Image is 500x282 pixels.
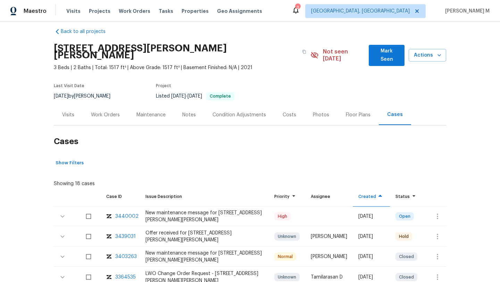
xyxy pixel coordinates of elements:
a: zendesk-icon3440002 [106,213,134,220]
span: Tasks [159,9,173,14]
div: Status [395,193,418,200]
div: Cases [387,111,403,118]
span: Last Visit Date [54,84,84,88]
span: Geo Assignments [217,8,262,15]
div: Notes [182,111,196,118]
div: [DATE] [358,213,384,220]
span: Work Orders [119,8,150,15]
button: Actions [409,49,446,62]
span: [GEOGRAPHIC_DATA], [GEOGRAPHIC_DATA] [311,8,410,15]
div: Work Orders [91,111,120,118]
div: Photos [313,111,329,118]
div: Case ID [106,193,134,200]
div: New maintenance message for [STREET_ADDRESS][PERSON_NAME][PERSON_NAME] [145,209,263,223]
span: Mark Seen [374,47,399,64]
div: 3403263 [115,253,137,260]
div: Visits [62,111,74,118]
div: [DATE] [358,253,384,260]
div: Showing 18 cases [54,177,95,187]
button: Mark Seen [369,45,405,66]
div: [DATE] [358,274,384,281]
div: Floor Plans [346,111,370,118]
span: 3 Beds | 2 Baths | Total: 1517 ft² | Above Grade: 1517 ft² | Basement Finished: N/A | 2021 [54,64,310,71]
span: Projects [89,8,110,15]
span: Maestro [24,8,47,15]
div: New maintenance message for [STREET_ADDRESS][PERSON_NAME][PERSON_NAME] [145,250,263,264]
div: [DATE] [358,233,384,240]
span: Open [396,213,413,220]
div: Created [358,193,384,200]
h2: [STREET_ADDRESS][PERSON_NAME][PERSON_NAME] [54,45,298,59]
div: Condition Adjustments [212,111,266,118]
div: Issue Description [145,193,263,200]
span: Properties [182,8,209,15]
span: Closed [396,274,417,281]
span: Listed [156,94,234,99]
a: zendesk-icon3403263 [106,253,134,260]
span: High [275,213,290,220]
button: Copy Address [298,45,310,58]
span: Complete [207,94,234,98]
span: Visits [66,8,81,15]
span: Not seen [DATE] [323,48,365,62]
img: zendesk-icon [106,274,112,281]
div: Offer received for [STREET_ADDRESS][PERSON_NAME][PERSON_NAME] [145,230,263,243]
span: - [171,94,202,99]
span: Closed [396,253,417,260]
button: Show Filters [54,158,85,168]
div: Maintenance [136,111,166,118]
img: zendesk-icon [106,233,112,240]
img: zendesk-icon [106,213,112,220]
div: by [PERSON_NAME] [54,92,119,100]
div: 3439031 [115,233,136,240]
a: zendesk-icon3439031 [106,233,134,240]
span: Hold [396,233,411,240]
div: Costs [283,111,296,118]
div: 3364535 [115,274,136,281]
h2: Cases [54,125,446,158]
span: [PERSON_NAME] M [442,8,490,15]
a: zendesk-icon3364535 [106,274,134,281]
div: 3440002 [115,213,139,220]
span: [DATE] [54,94,68,99]
img: zendesk-icon [106,253,112,260]
a: Back to all projects [54,28,120,35]
div: Tamilarasan D [311,274,347,281]
span: Actions [414,51,441,60]
div: 3 [295,4,300,11]
span: Normal [275,253,295,260]
span: [DATE] [171,94,186,99]
div: [PERSON_NAME] [311,233,347,240]
div: Priority [274,193,300,200]
span: [DATE] [187,94,202,99]
div: [PERSON_NAME] [311,253,347,260]
div: Assignee [311,193,347,200]
span: Project [156,84,171,88]
span: Show Filters [56,159,84,167]
span: Unknown [275,274,299,281]
span: Unknown [275,233,299,240]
